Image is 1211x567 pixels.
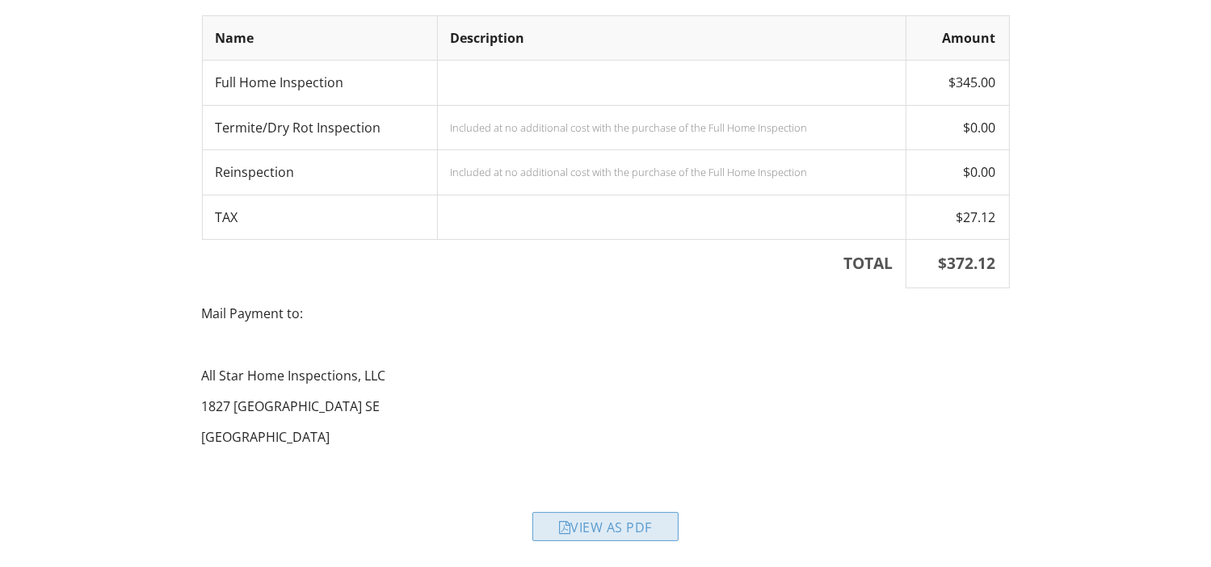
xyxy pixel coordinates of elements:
[202,195,437,239] td: TAX
[202,150,437,195] td: Reinspection
[202,61,437,105] td: Full Home Inspection
[202,304,1010,322] p: Mail Payment to:
[532,522,679,540] a: View as PDF
[532,512,679,541] div: View as PDF
[906,61,1009,105] td: $345.00
[437,15,906,60] th: Description
[451,121,894,134] div: Included at no additional cost with the purchase of the Full Home Inspection
[906,105,1009,149] td: $0.00
[202,15,437,60] th: Name
[906,150,1009,195] td: $0.00
[202,367,1010,384] p: All Star Home Inspections, LLC
[202,428,1010,446] p: [GEOGRAPHIC_DATA]
[906,239,1009,288] th: $372.12
[202,239,906,288] th: TOTAL
[906,195,1009,239] td: $27.12
[202,397,1010,415] p: 1827 [GEOGRAPHIC_DATA] SE
[906,15,1009,60] th: Amount
[451,166,894,178] div: Included at no additional cost with the purchase of the Full Home Inspection
[202,105,437,149] td: Termite/Dry Rot Inspection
